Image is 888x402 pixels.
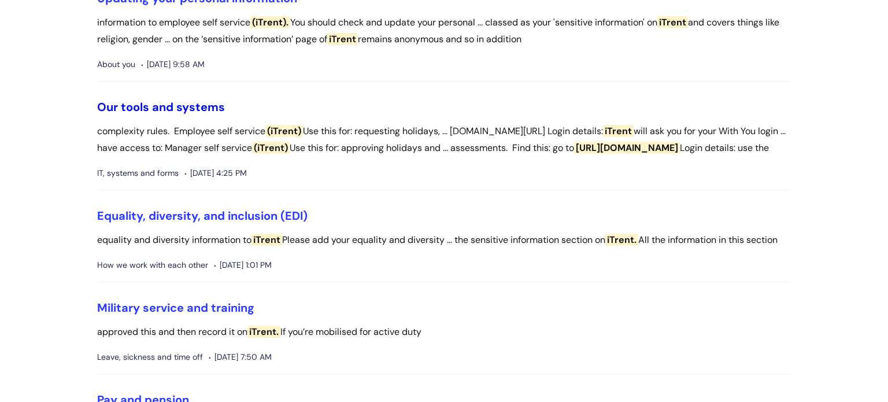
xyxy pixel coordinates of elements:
span: iTrent [251,234,282,246]
span: (iTrent) [252,142,290,154]
span: iTrent. [247,326,280,338]
span: iTrent [603,125,634,137]
span: [DATE] 9:58 AM [141,57,205,72]
span: iTrent [327,33,358,45]
span: [DATE] 7:50 AM [209,350,272,364]
p: information to employee self service You should check and update your personal ... classed as you... [97,14,791,48]
span: [DATE] 4:25 PM [184,166,247,180]
span: iTrent [657,16,688,28]
span: (iTrent). [250,16,290,28]
span: About you [97,57,135,72]
span: How we work with each other [97,258,208,272]
span: [URL][DOMAIN_NAME] [574,142,680,154]
span: Leave, sickness and time off [97,350,203,364]
span: (iTrent) [265,125,303,137]
p: approved this and then record it on If you’re mobilised for active duty [97,324,791,341]
p: complexity rules. Employee self service Use this for: requesting holidays, ... [DOMAIN_NAME][URL]... [97,123,791,157]
span: iTrent. [605,234,638,246]
span: IT, systems and forms [97,166,179,180]
a: Military service and training [97,300,254,315]
a: Our tools and systems [97,99,225,115]
p: equality and diversity information to Please add your equality and diversity ... the sensitive in... [97,232,791,249]
span: [DATE] 1:01 PM [214,258,272,272]
a: Equality, diversity, and inclusion (EDI) [97,208,308,223]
